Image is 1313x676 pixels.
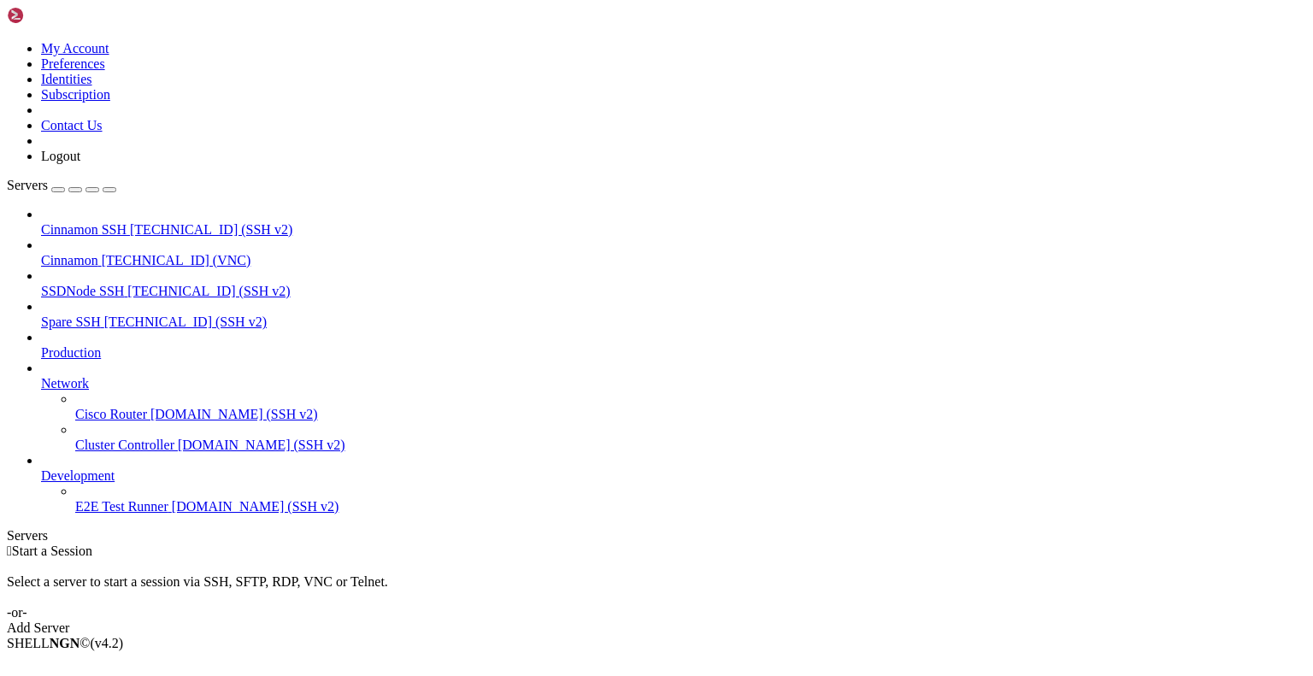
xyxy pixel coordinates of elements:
li: Cinnamon SSH [TECHNICAL_ID] (SSH v2) [41,207,1306,238]
b: NGN [50,636,80,650]
span: [TECHNICAL_ID] (SSH v2) [130,222,292,237]
a: Cinnamon SSH [TECHNICAL_ID] (SSH v2) [41,222,1306,238]
a: Logout [41,149,80,163]
a: Development [41,468,1306,484]
li: Production [41,330,1306,361]
li: Development [41,453,1306,514]
li: Spare SSH [TECHNICAL_ID] (SSH v2) [41,299,1306,330]
span: Spare SSH [41,314,101,329]
span: Cluster Controller [75,438,174,452]
span: Cinnamon [41,253,98,267]
li: Cinnamon [TECHNICAL_ID] (VNC) [41,238,1306,268]
span: SHELL © [7,636,123,650]
div: Add Server [7,620,1306,636]
span: [TECHNICAL_ID] (SSH v2) [127,284,290,298]
span: [DOMAIN_NAME] (SSH v2) [178,438,345,452]
li: Cisco Router [DOMAIN_NAME] (SSH v2) [75,391,1306,422]
span: [DOMAIN_NAME] (SSH v2) [150,407,318,421]
a: Cluster Controller [DOMAIN_NAME] (SSH v2) [75,438,1306,453]
span:  [7,544,12,558]
li: Network [41,361,1306,453]
li: Cluster Controller [DOMAIN_NAME] (SSH v2) [75,422,1306,453]
span: Development [41,468,115,483]
span: [TECHNICAL_ID] (VNC) [102,253,251,267]
a: Network [41,376,1306,391]
a: Production [41,345,1306,361]
span: E2E Test Runner [75,499,168,514]
span: Cisco Router [75,407,147,421]
li: SSDNode SSH [TECHNICAL_ID] (SSH v2) [41,268,1306,299]
a: Identities [41,72,92,86]
a: SSDNode SSH [TECHNICAL_ID] (SSH v2) [41,284,1306,299]
a: Spare SSH [TECHNICAL_ID] (SSH v2) [41,314,1306,330]
span: Production [41,345,101,360]
span: [TECHNICAL_ID] (SSH v2) [104,314,267,329]
span: Network [41,376,89,391]
div: Servers [7,528,1306,544]
a: Preferences [41,56,105,71]
a: My Account [41,41,109,56]
a: Subscription [41,87,110,102]
span: [DOMAIN_NAME] (SSH v2) [172,499,339,514]
img: Shellngn [7,7,105,24]
a: E2E Test Runner [DOMAIN_NAME] (SSH v2) [75,499,1306,514]
a: Cisco Router [DOMAIN_NAME] (SSH v2) [75,407,1306,422]
span: SSDNode SSH [41,284,124,298]
a: Contact Us [41,118,103,132]
div: Select a server to start a session via SSH, SFTP, RDP, VNC or Telnet. -or- [7,559,1306,620]
span: Start a Session [12,544,92,558]
a: Servers [7,178,116,192]
span: 4.2.0 [91,636,124,650]
span: Servers [7,178,48,192]
a: Cinnamon [TECHNICAL_ID] (VNC) [41,253,1306,268]
span: Cinnamon SSH [41,222,127,237]
li: E2E Test Runner [DOMAIN_NAME] (SSH v2) [75,484,1306,514]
